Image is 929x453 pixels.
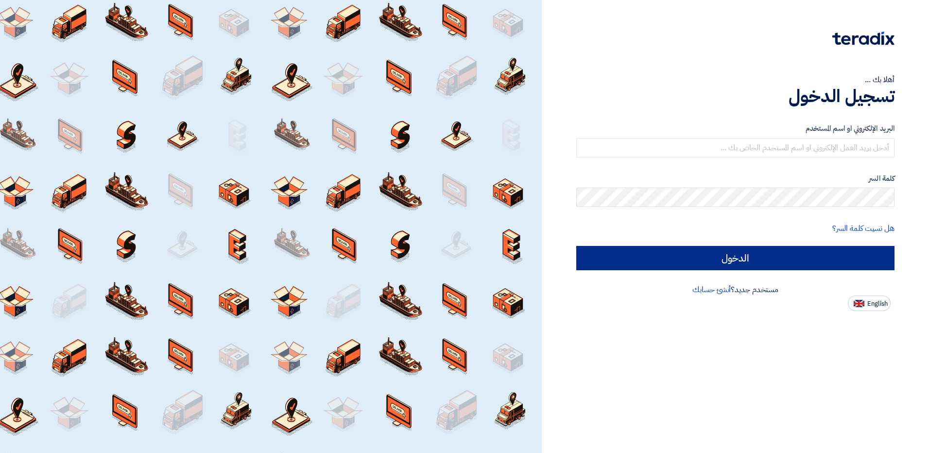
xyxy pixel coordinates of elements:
[576,173,895,184] label: كلمة السر
[576,86,895,107] h1: تسجيل الدخول
[576,123,895,134] label: البريد الإلكتروني او اسم المستخدم
[692,284,731,296] a: أنشئ حسابك
[576,74,895,86] div: أهلا بك ...
[576,284,895,296] div: مستخدم جديد؟
[867,300,888,307] span: English
[576,246,895,270] input: الدخول
[848,296,891,311] button: English
[832,223,895,234] a: هل نسيت كلمة السر؟
[576,138,895,157] input: أدخل بريد العمل الإلكتروني او اسم المستخدم الخاص بك ...
[832,32,895,45] img: Teradix logo
[854,300,864,307] img: en-US.png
